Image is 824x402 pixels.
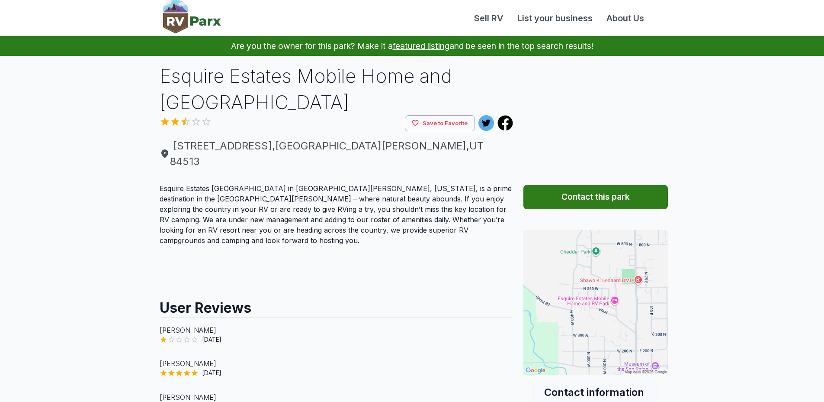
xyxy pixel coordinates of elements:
[160,358,513,369] p: [PERSON_NAME]
[393,41,449,51] a: featured listing
[523,230,668,375] img: Map for Esquire Estates Mobile Home and RV Park
[160,325,513,335] p: [PERSON_NAME]
[160,183,513,246] p: Esquire Estates [GEOGRAPHIC_DATA] in [GEOGRAPHIC_DATA][PERSON_NAME], [US_STATE], is a prime desti...
[600,12,651,25] a: About Us
[523,185,668,209] button: Contact this park
[160,253,513,292] iframe: Advertisement
[510,12,600,25] a: List your business
[199,369,225,377] span: [DATE]
[405,115,475,131] button: Save to Favorite
[160,138,513,169] a: [STREET_ADDRESS],[GEOGRAPHIC_DATA][PERSON_NAME],UT 84513
[523,63,668,171] iframe: Advertisement
[10,36,814,56] p: Are you the owner for this park? Make it a and be seen in the top search results!
[160,292,513,318] h2: User Reviews
[467,12,510,25] a: Sell RV
[160,138,513,169] span: [STREET_ADDRESS] , [GEOGRAPHIC_DATA][PERSON_NAME] , UT 84513
[199,335,225,344] span: [DATE]
[544,385,647,399] h2: Contact information
[160,63,513,115] h1: Esquire Estates Mobile Home and [GEOGRAPHIC_DATA]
